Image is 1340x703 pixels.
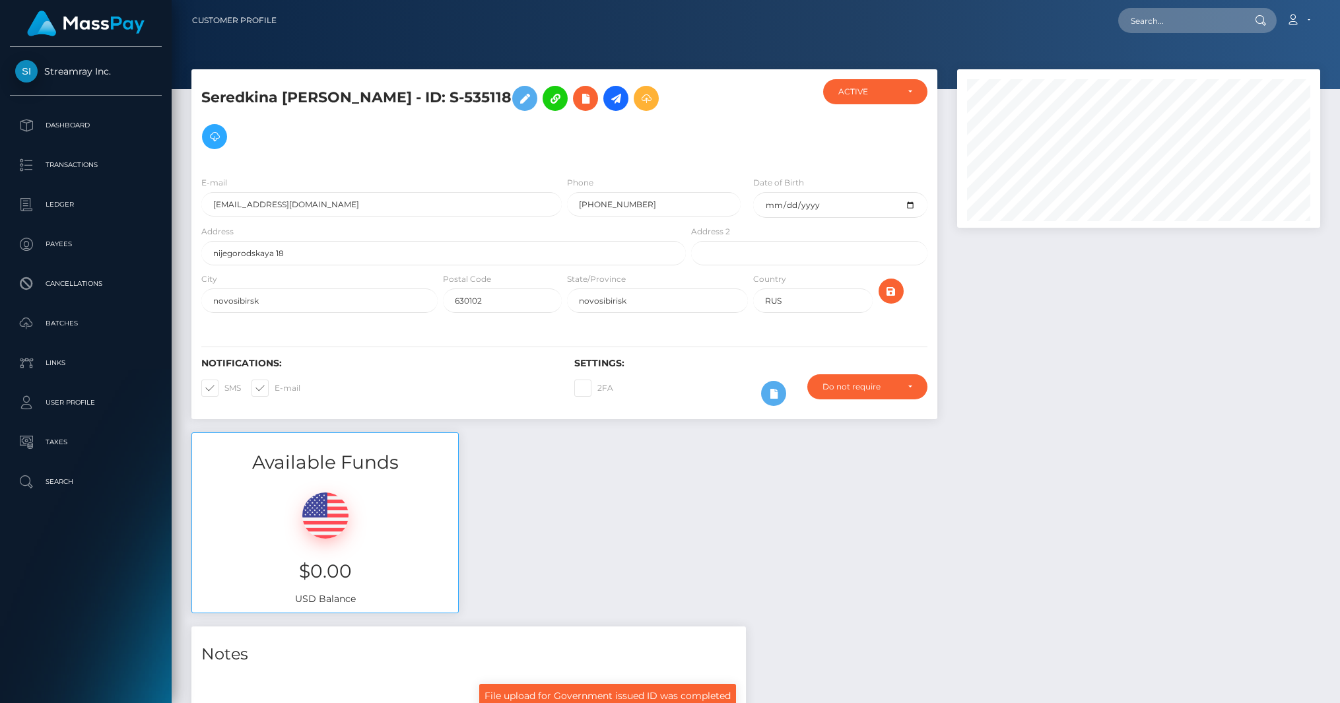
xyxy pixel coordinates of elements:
[443,273,491,285] label: Postal Code
[202,558,448,584] h3: $0.00
[1118,8,1242,33] input: Search...
[201,79,679,156] h5: Seredkina [PERSON_NAME] - ID: S-535118
[251,380,300,397] label: E-mail
[10,426,162,459] a: Taxes
[302,492,349,539] img: USD.png
[10,307,162,340] a: Batches
[823,79,927,104] button: ACTIVE
[485,689,731,703] p: File upload for Government issued ID was completed
[10,386,162,419] a: User Profile
[201,273,217,285] label: City
[201,380,241,397] label: SMS
[822,382,897,392] div: Do not require
[10,109,162,142] a: Dashboard
[201,358,554,369] h6: Notifications:
[10,188,162,221] a: Ledger
[10,267,162,300] a: Cancellations
[15,393,156,413] p: User Profile
[10,65,162,77] span: Streamray Inc.
[15,234,156,254] p: Payees
[201,226,234,238] label: Address
[10,149,162,182] a: Transactions
[27,11,145,36] img: MassPay Logo
[10,228,162,261] a: Payees
[574,380,613,397] label: 2FA
[192,450,458,475] h3: Available Funds
[753,273,786,285] label: Country
[574,358,927,369] h6: Settings:
[15,155,156,175] p: Transactions
[15,116,156,135] p: Dashboard
[15,353,156,373] p: Links
[603,86,628,111] a: Initiate Payout
[15,195,156,215] p: Ledger
[10,347,162,380] a: Links
[201,177,227,189] label: E-mail
[10,465,162,498] a: Search
[201,643,736,666] h4: Notes
[192,7,277,34] a: Customer Profile
[567,273,626,285] label: State/Province
[192,476,458,613] div: USD Balance
[15,314,156,333] p: Batches
[15,274,156,294] p: Cancellations
[838,86,897,97] div: ACTIVE
[753,177,804,189] label: Date of Birth
[15,432,156,452] p: Taxes
[15,60,38,83] img: Streamray Inc.
[567,177,593,189] label: Phone
[691,226,730,238] label: Address 2
[15,472,156,492] p: Search
[807,374,927,399] button: Do not require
